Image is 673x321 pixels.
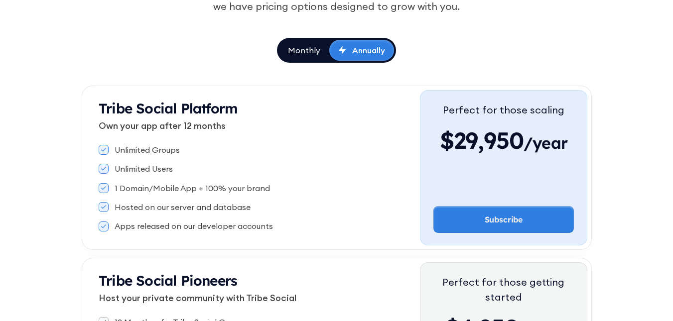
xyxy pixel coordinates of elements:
[99,119,420,132] p: Own your app after 12 months
[115,202,251,213] div: Hosted on our server and database
[440,125,567,155] div: $29,950
[524,133,567,158] span: /year
[288,45,320,56] div: Monthly
[115,163,173,174] div: Unlimited Users
[440,103,567,117] div: Perfect for those scaling
[99,291,420,305] p: Host your private community with Tribe Social
[99,100,238,117] strong: Tribe Social Platform
[352,45,385,56] div: Annually
[115,144,180,155] div: Unlimited Groups
[99,272,237,289] strong: Tribe Social Pioneers
[115,183,270,194] div: 1 Domain/Mobile App + 100% your brand
[433,275,574,305] div: Perfect for those getting started
[433,206,574,233] a: Subscribe
[115,220,273,231] div: Apps released on our developer accounts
